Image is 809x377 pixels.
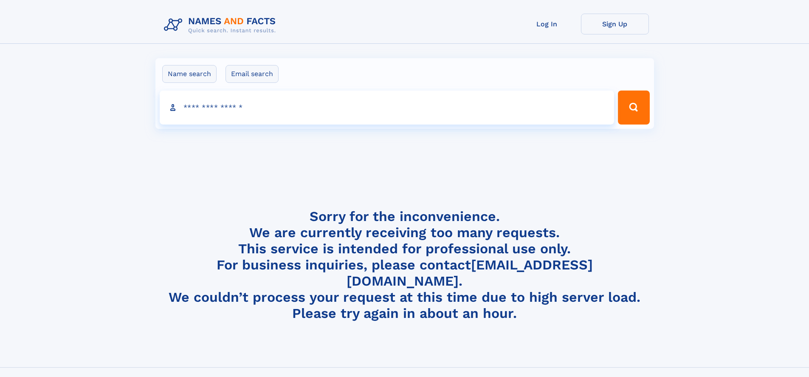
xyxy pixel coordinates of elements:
[581,14,649,34] a: Sign Up
[161,14,283,37] img: Logo Names and Facts
[226,65,279,83] label: Email search
[347,257,593,289] a: [EMAIL_ADDRESS][DOMAIN_NAME]
[162,65,217,83] label: Name search
[160,91,615,125] input: search input
[618,91,649,125] button: Search Button
[161,208,649,322] h4: Sorry for the inconvenience. We are currently receiving too many requests. This service is intend...
[513,14,581,34] a: Log In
